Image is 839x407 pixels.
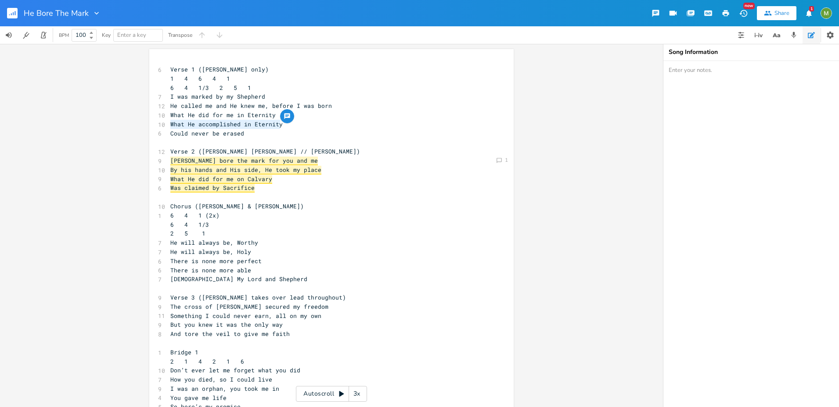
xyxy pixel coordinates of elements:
span: Chorus ([PERSON_NAME] & [PERSON_NAME]) [170,202,304,210]
span: 1 4 6 4 1 [170,75,230,82]
span: By his hands and His side, He took my place [170,166,321,175]
button: Share [757,6,796,20]
span: There is none more perfect [170,257,262,265]
img: Mik Sivak [821,7,832,19]
div: 1 [809,6,814,11]
span: Verse 1 ([PERSON_NAME] only) [170,65,269,73]
span: I was an orphan, you took me in [170,385,279,393]
button: New [735,5,752,21]
span: What He did for me on Calvary [170,175,272,184]
div: Share [774,9,789,17]
span: [DEMOGRAPHIC_DATA] My Lord and Shepherd [170,275,307,283]
span: But you knew it was the only way [170,321,283,328]
span: Verse 2 ([PERSON_NAME] [PERSON_NAME] // [PERSON_NAME]) [170,147,360,155]
span: 6 4 1/3 [170,221,209,228]
span: Was claimed by Sacrifice [170,184,255,193]
span: 6 4 1 (2x) [170,211,220,219]
div: BPM [59,33,69,38]
span: Bridge 1 [170,348,198,356]
span: Enter a key [117,31,146,39]
div: 1 [505,157,508,163]
span: There is none more able [170,266,251,274]
span: Something I could never earn, all on my own [170,312,321,320]
span: 6 4 1/3 2 5 1 [170,84,251,92]
div: Transpose [168,32,192,38]
span: How you died, so I could live [170,375,272,383]
button: 1 [800,5,817,21]
span: Don’t ever let me forget what you did [170,366,300,374]
span: You gave me life [170,394,227,402]
span: Verse 3 ([PERSON_NAME] takes over lead throughout) [170,293,346,301]
span: 2 5 1 [170,229,205,237]
div: Song Information [669,49,834,55]
span: 2 1 4 2 1 6 [170,357,244,365]
span: He called me and He knew me, before I was born [170,102,332,110]
span: What He did for me in Eternity [170,111,276,119]
span: Could never be erased [170,129,244,137]
div: Autoscroll [296,386,367,402]
span: The cross of [PERSON_NAME] secured my freedom [170,303,328,311]
span: He will always be, Worthy [170,239,258,246]
span: I was marked by my Shepherd [170,93,265,100]
span: What He accomplished in Eternity [170,120,283,128]
span: He Bore The Mark [24,9,89,17]
span: He will always be, Holy [170,248,251,256]
div: Key [102,32,111,38]
span: And tore the veil to give me faith [170,330,290,338]
span: [PERSON_NAME] bore the mark for you and me [170,157,318,165]
div: New [743,3,755,9]
div: 3x [349,386,365,402]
